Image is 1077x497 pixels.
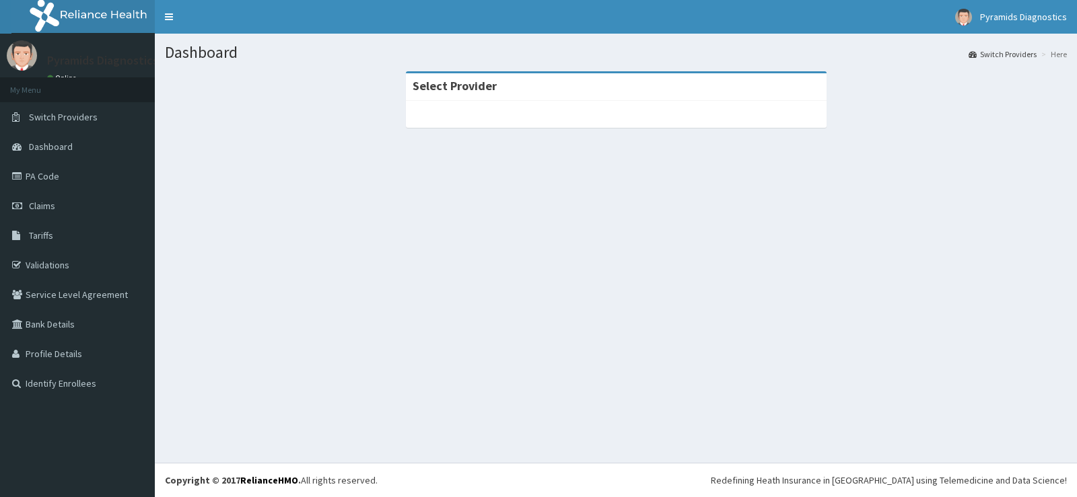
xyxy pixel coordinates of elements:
[955,9,972,26] img: User Image
[980,11,1067,23] span: Pyramids Diagnostics
[29,111,98,123] span: Switch Providers
[165,44,1067,61] h1: Dashboard
[47,73,79,83] a: Online
[711,473,1067,487] div: Redefining Heath Insurance in [GEOGRAPHIC_DATA] using Telemedicine and Data Science!
[240,474,298,486] a: RelianceHMO
[7,40,37,71] img: User Image
[969,48,1037,60] a: Switch Providers
[413,78,497,93] strong: Select Provider
[1038,48,1067,60] li: Here
[29,200,55,212] span: Claims
[155,463,1077,497] footer: All rights reserved.
[29,141,73,153] span: Dashboard
[47,54,158,67] p: Pyramids Diagnostics
[165,474,301,486] strong: Copyright © 2017 .
[29,229,53,241] span: Tariffs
